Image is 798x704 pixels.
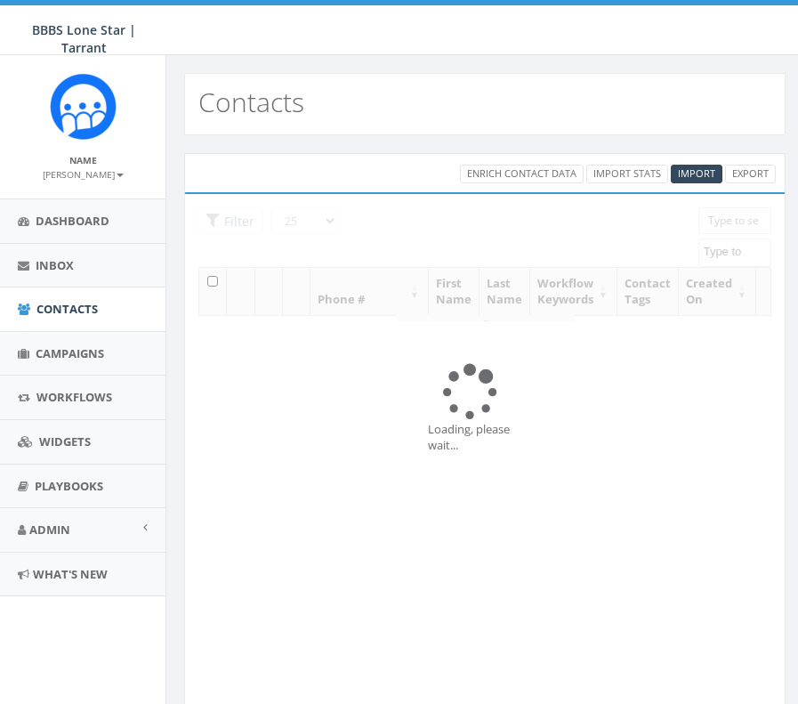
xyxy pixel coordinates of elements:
[36,389,112,405] span: Workflows
[460,165,584,183] a: Enrich Contact Data
[32,21,136,56] span: BBBS Lone Star | Tarrant
[36,345,104,361] span: Campaigns
[33,566,108,582] span: What's New
[36,301,98,317] span: Contacts
[671,165,722,183] a: Import
[467,166,576,180] span: Enrich Contact Data
[43,166,124,182] a: [PERSON_NAME]
[198,87,304,117] h2: Contacts
[678,166,715,180] span: Import
[428,421,543,454] div: Loading, please wait...
[725,165,776,183] a: Export
[50,73,117,140] img: Rally_Corp_Icon_1.png
[36,257,74,273] span: Inbox
[36,213,109,229] span: Dashboard
[35,478,103,494] span: Playbooks
[43,168,124,181] small: [PERSON_NAME]
[39,433,91,449] span: Widgets
[586,165,668,183] a: Import Stats
[29,522,70,538] span: Admin
[678,166,715,180] span: CSV files only
[69,154,97,166] small: Name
